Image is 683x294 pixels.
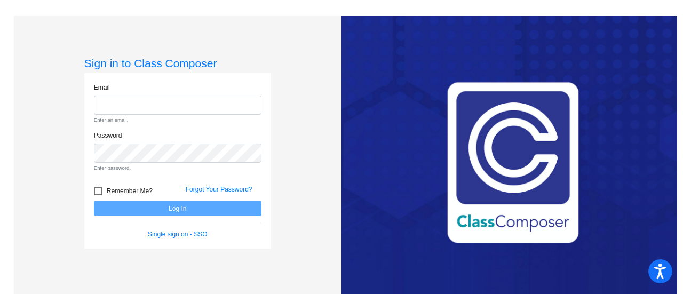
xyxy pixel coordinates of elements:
[148,231,207,238] a: Single sign on - SSO
[94,116,261,124] small: Enter an email.
[94,131,122,140] label: Password
[94,164,261,172] small: Enter password.
[186,186,252,193] a: Forgot Your Password?
[84,57,271,70] h3: Sign in to Class Composer
[107,185,153,197] span: Remember Me?
[94,201,261,216] button: Log In
[94,83,110,92] label: Email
